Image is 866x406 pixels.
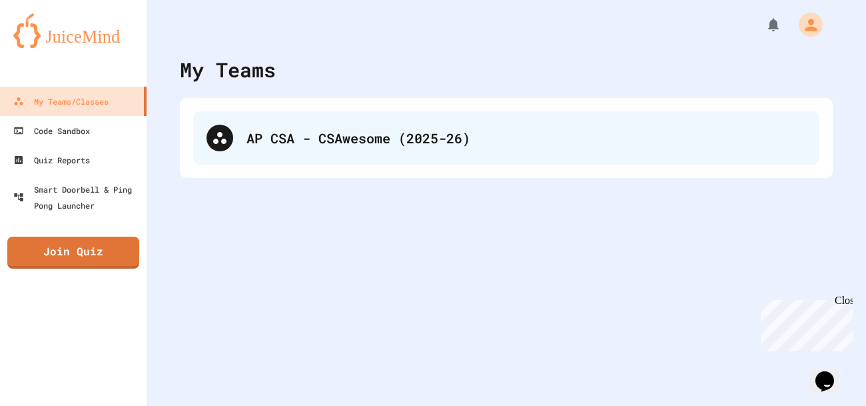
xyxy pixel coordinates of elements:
[13,181,141,213] div: Smart Doorbell & Ping Pong Launcher
[180,55,276,85] div: My Teams
[785,9,826,40] div: My Account
[13,123,90,139] div: Code Sandbox
[5,5,92,85] div: Chat with us now!Close
[193,111,819,165] div: AP CSA - CSAwesome (2025-26)
[810,353,853,393] iframe: chat widget
[13,93,109,109] div: My Teams/Classes
[13,13,133,48] img: logo-orange.svg
[741,13,785,36] div: My Notifications
[246,128,806,148] div: AP CSA - CSAwesome (2025-26)
[13,152,90,168] div: Quiz Reports
[7,237,139,269] a: Join Quiz
[755,295,853,351] iframe: chat widget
